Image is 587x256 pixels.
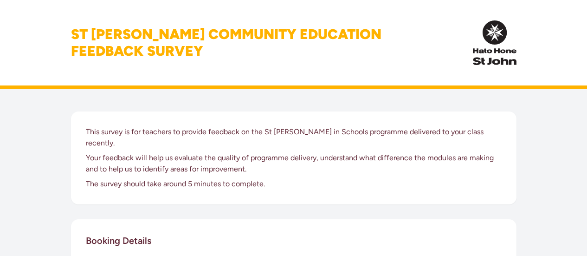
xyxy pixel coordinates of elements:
[71,26,381,59] h1: St [PERSON_NAME] Community Education Feedback Survey
[86,126,502,149] p: This survey is for teachers to provide feedback on the St [PERSON_NAME] in Schools programme deli...
[86,178,502,190] p: The survey should take around 5 minutes to complete.
[473,20,516,65] img: InPulse
[86,152,502,175] p: Your feedback will help us evaluate the quality of programme delivery, understand what difference...
[86,234,151,247] h2: Booking Details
